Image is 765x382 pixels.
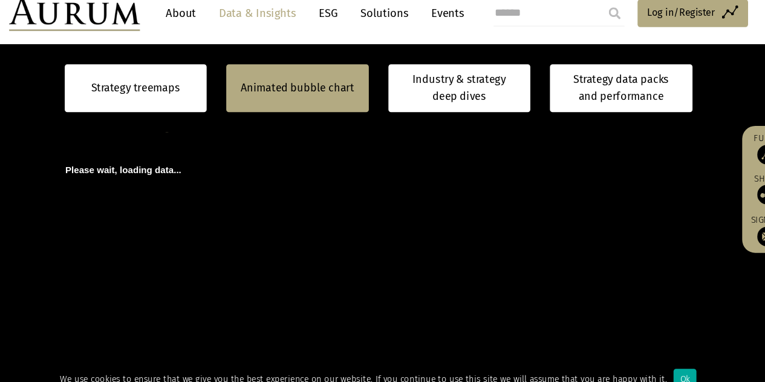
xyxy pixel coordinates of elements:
[622,16,724,41] a: Log in/Register
[725,139,759,168] a: Funds
[360,18,417,40] a: Solutions
[589,16,613,41] input: Submit
[229,18,313,40] a: Data & Insights
[117,90,199,105] a: Strategy treemaps
[631,21,694,35] span: Log in/Register
[322,18,351,40] a: ESG
[392,76,524,120] a: Industry & strategy deep dives
[541,76,673,120] a: Strategy data packs and performance
[656,357,677,376] div: Ok
[426,18,462,40] a: Events
[180,18,220,40] a: About
[41,12,162,45] img: Aurum
[733,226,751,244] img: Sign up to our newsletter
[725,177,759,205] div: Share
[725,214,759,244] a: Sign up
[733,187,751,205] img: Share this post
[733,150,751,168] img: Access Funds
[255,90,360,105] a: Animated bubble chart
